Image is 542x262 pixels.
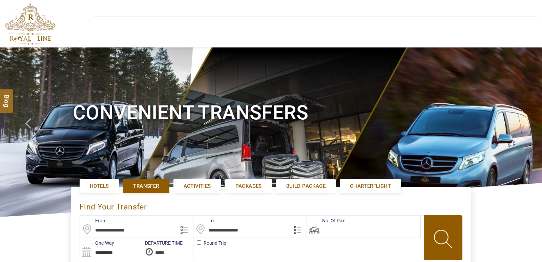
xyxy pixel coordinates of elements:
[235,183,262,190] span: Packages
[80,217,106,224] label: From
[142,240,183,246] label: DEPARTURE TIME
[276,179,336,193] a: Build Package
[123,179,169,193] a: Transfer
[173,179,221,193] a: Activities
[225,179,272,193] a: Packages
[340,179,401,193] a: Charterflight
[350,183,391,190] span: Charterflight
[307,217,345,224] label: No. Of Pax
[184,183,211,190] span: Activities
[133,183,159,190] span: Transfer
[80,240,114,246] label: One-Way
[80,179,119,193] a: Hotels
[73,100,469,125] h1: Convenient Transfers
[2,95,11,100] span: Blog
[193,240,204,246] label: Round Trip
[90,183,109,190] span: Hotels
[5,3,56,49] img: The Royal Line Holidays
[80,195,148,215] div: Find Your Transfer
[193,217,214,224] label: To
[286,183,326,190] span: Build Package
